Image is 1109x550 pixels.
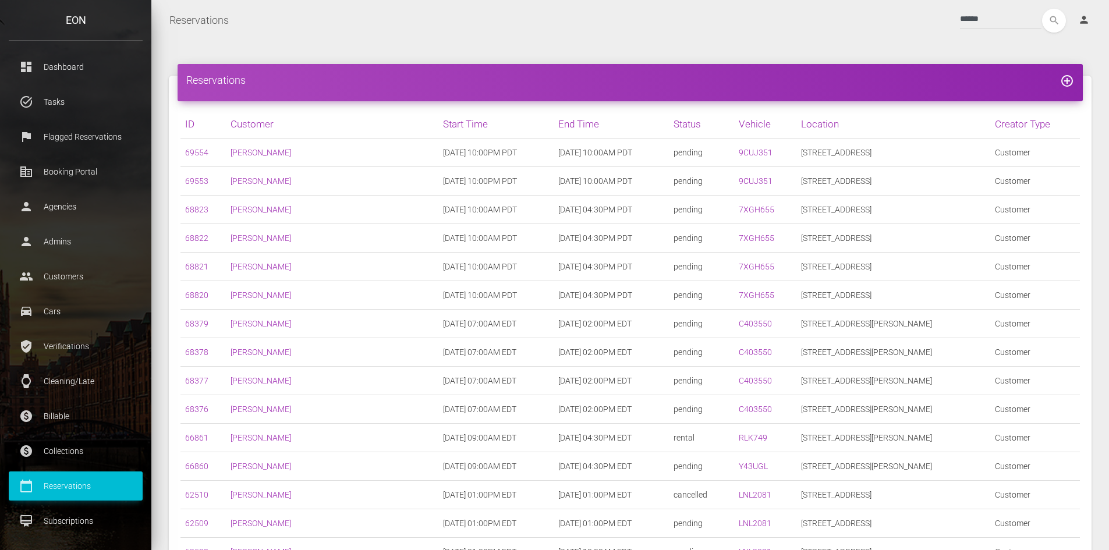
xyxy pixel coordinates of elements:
a: drive_eta Cars [9,297,143,326]
td: Customer [990,224,1080,253]
td: [DATE] 04:30PM PDT [554,281,669,310]
p: Admins [17,233,134,250]
td: pending [669,167,734,196]
td: pending [669,196,734,224]
p: Booking Portal [17,163,134,180]
a: 68378 [185,347,208,357]
p: Tasks [17,93,134,111]
a: C403550 [739,319,772,328]
a: [PERSON_NAME] [231,404,291,414]
a: 68822 [185,233,208,243]
td: [DATE] 02:00PM EDT [554,310,669,338]
a: LNL2081 [739,490,771,499]
td: [DATE] 10:00AM PDT [438,196,554,224]
td: [STREET_ADDRESS][PERSON_NAME] [796,310,991,338]
td: [DATE] 07:00AM EDT [438,310,554,338]
td: [DATE] 02:00PM EDT [554,338,669,367]
a: C403550 [739,376,772,385]
a: [PERSON_NAME] [231,148,291,157]
a: card_membership Subscriptions [9,506,143,535]
td: [DATE] 02:00PM EDT [554,395,669,424]
a: 62509 [185,519,208,528]
td: pending [669,253,734,281]
td: [DATE] 10:00AM PDT [438,281,554,310]
th: Creator Type [990,110,1080,139]
td: [DATE] 10:00AM PDT [438,224,554,253]
th: Customer [226,110,438,139]
a: person Agencies [9,192,143,221]
td: pending [669,139,734,167]
td: [DATE] 07:00AM EDT [438,338,554,367]
td: [DATE] 01:00PM EDT [438,481,554,509]
a: [PERSON_NAME] [231,176,291,186]
a: 66860 [185,462,208,471]
td: [STREET_ADDRESS] [796,509,991,538]
a: [PERSON_NAME] [231,319,291,328]
th: End Time [554,110,669,139]
a: Y43UGL [739,462,768,471]
td: [DATE] 04:30PM PDT [554,253,669,281]
td: [STREET_ADDRESS][PERSON_NAME] [796,338,991,367]
p: Billable [17,407,134,425]
a: watch Cleaning/Late [9,367,143,396]
a: 68377 [185,376,208,385]
td: [DATE] 04:30PM EDT [554,424,669,452]
a: [PERSON_NAME] [231,347,291,357]
td: cancelled [669,481,734,509]
td: pending [669,395,734,424]
a: 68823 [185,205,208,214]
td: Customer [990,310,1080,338]
td: [DATE] 04:30PM EDT [554,452,669,481]
td: [DATE] 10:00AM PDT [438,253,554,281]
td: [STREET_ADDRESS] [796,196,991,224]
a: [PERSON_NAME] [231,490,291,499]
p: Cleaning/Late [17,372,134,390]
p: Customers [17,268,134,285]
td: pending [669,281,734,310]
td: Customer [990,452,1080,481]
th: Start Time [438,110,554,139]
td: [DATE] 10:00AM PDT [554,139,669,167]
i: add_circle_outline [1060,74,1074,88]
td: [STREET_ADDRESS] [796,253,991,281]
td: [STREET_ADDRESS][PERSON_NAME] [796,367,991,395]
td: Customer [990,338,1080,367]
i: person [1078,14,1090,26]
a: 9CUJ351 [739,176,773,186]
a: [PERSON_NAME] [231,233,291,243]
p: Agencies [17,198,134,215]
p: Dashboard [17,58,134,76]
p: Flagged Reservations [17,128,134,146]
td: [DATE] 04:30PM PDT [554,224,669,253]
td: [DATE] 09:00AM EDT [438,452,554,481]
h4: Reservations [186,73,1074,87]
a: calendar_today Reservations [9,471,143,501]
td: [STREET_ADDRESS] [796,481,991,509]
td: [DATE] 10:00PM PDT [438,139,554,167]
a: task_alt Tasks [9,87,143,116]
a: LNL2081 [739,519,771,528]
a: 66861 [185,433,208,442]
a: [PERSON_NAME] [231,433,291,442]
td: Customer [990,481,1080,509]
th: Vehicle [734,110,796,139]
td: [DATE] 10:00PM PDT [438,167,554,196]
td: [DATE] 07:00AM EDT [438,367,554,395]
a: 7XGH655 [739,290,774,300]
td: [STREET_ADDRESS] [796,139,991,167]
td: Customer [990,424,1080,452]
td: [STREET_ADDRESS][PERSON_NAME] [796,424,991,452]
a: [PERSON_NAME] [231,376,291,385]
button: search [1042,9,1066,33]
td: [DATE] 09:00AM EDT [438,424,554,452]
a: flag Flagged Reservations [9,122,143,151]
a: 69553 [185,176,208,186]
td: [DATE] 02:00PM EDT [554,367,669,395]
p: Reservations [17,477,134,495]
a: 69554 [185,148,208,157]
p: Collections [17,442,134,460]
td: [DATE] 04:30PM PDT [554,196,669,224]
a: C403550 [739,347,772,357]
a: person [1069,9,1100,32]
